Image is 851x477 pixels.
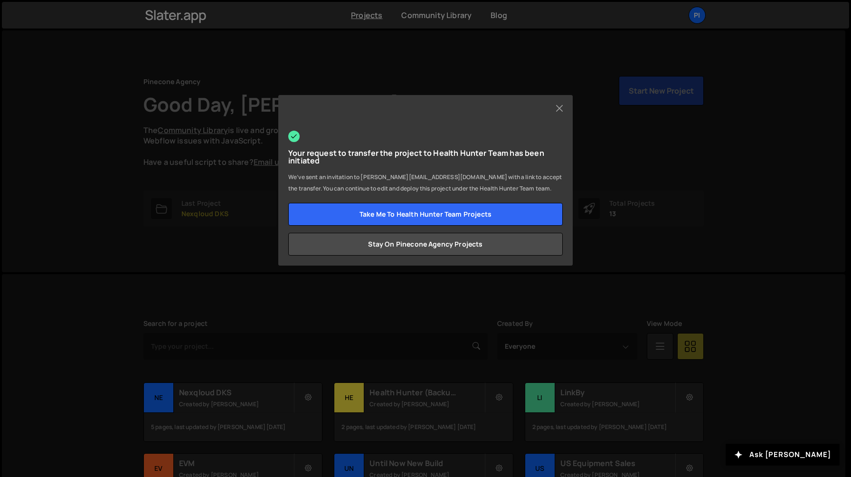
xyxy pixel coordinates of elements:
[288,233,563,256] a: Stay on Pinecone Agency projects
[288,149,563,164] h3: Your request to transfer the project to Health Hunter Team has been initiated
[552,101,567,115] button: Close
[288,203,563,226] a: Take me to Health Hunter Team projects
[288,172,563,194] p: We’ve sent an invitation to [PERSON_NAME][EMAIL_ADDRESS][DOMAIN_NAME] with a link to accept the t...
[726,444,840,466] button: Ask [PERSON_NAME]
